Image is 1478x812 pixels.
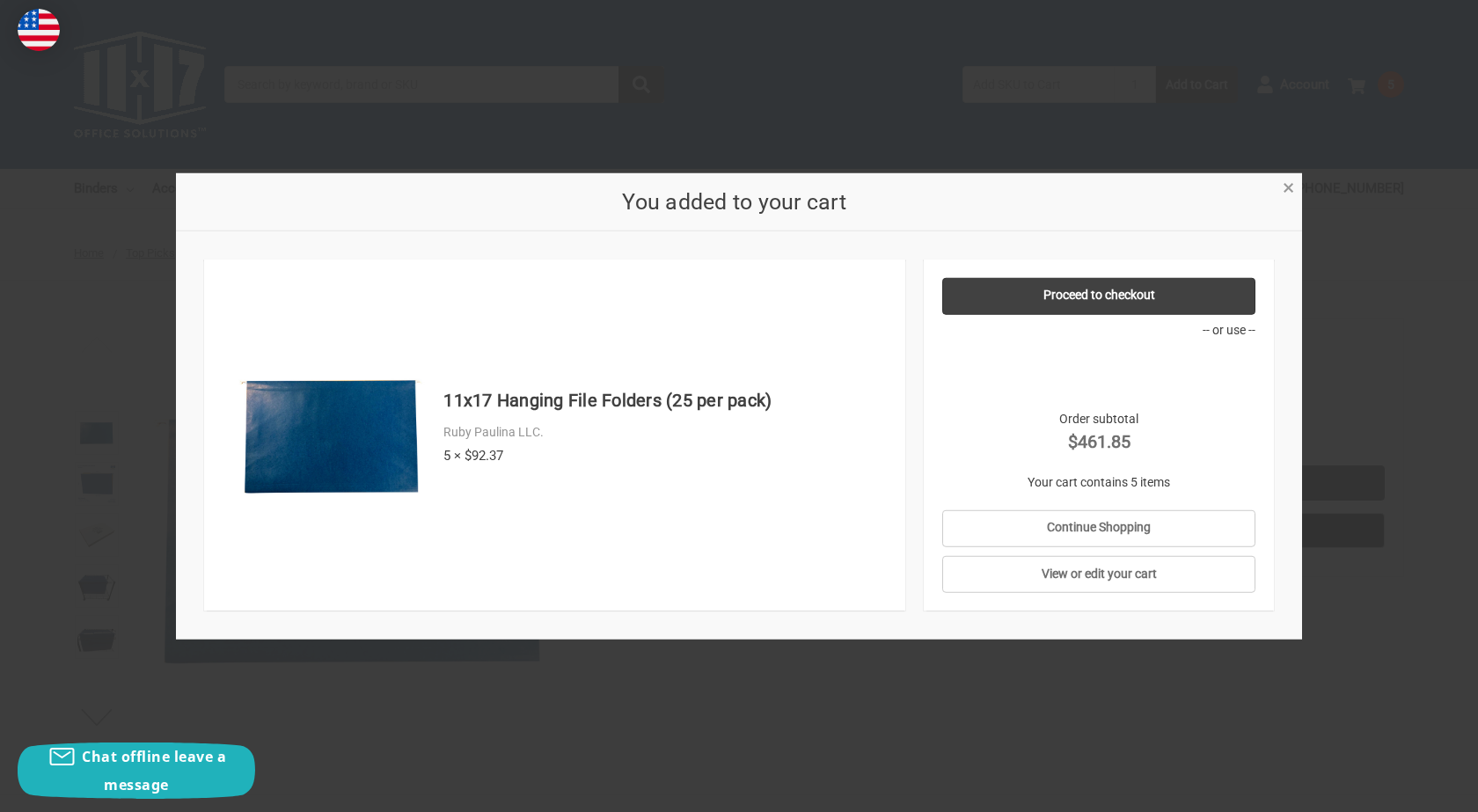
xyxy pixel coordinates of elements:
[18,743,255,799] button: Chat offline leave a message
[1279,177,1298,195] a: Close
[942,509,1256,546] a: Continue Shopping
[443,445,887,465] div: 5 × $92.37
[18,9,60,51] img: duty and tax information for United States
[942,428,1256,454] strong: $461.85
[942,409,1256,454] div: Order subtotal
[1283,175,1294,201] span: ×
[443,423,887,442] div: Ruby Paulina LLC.
[443,387,887,413] h4: 11x17 Hanging File Folders (25 per pack)
[942,472,1256,491] p: Your cart contains 5 items
[82,747,226,794] span: Chat offline leave a message
[204,185,1265,218] h2: You added to your cart
[942,320,1256,339] p: -- or use --
[942,556,1256,593] a: View or edit your cart
[231,333,435,537] img: 11x17 Hanging File Folders
[942,277,1256,314] a: Proceed to checkout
